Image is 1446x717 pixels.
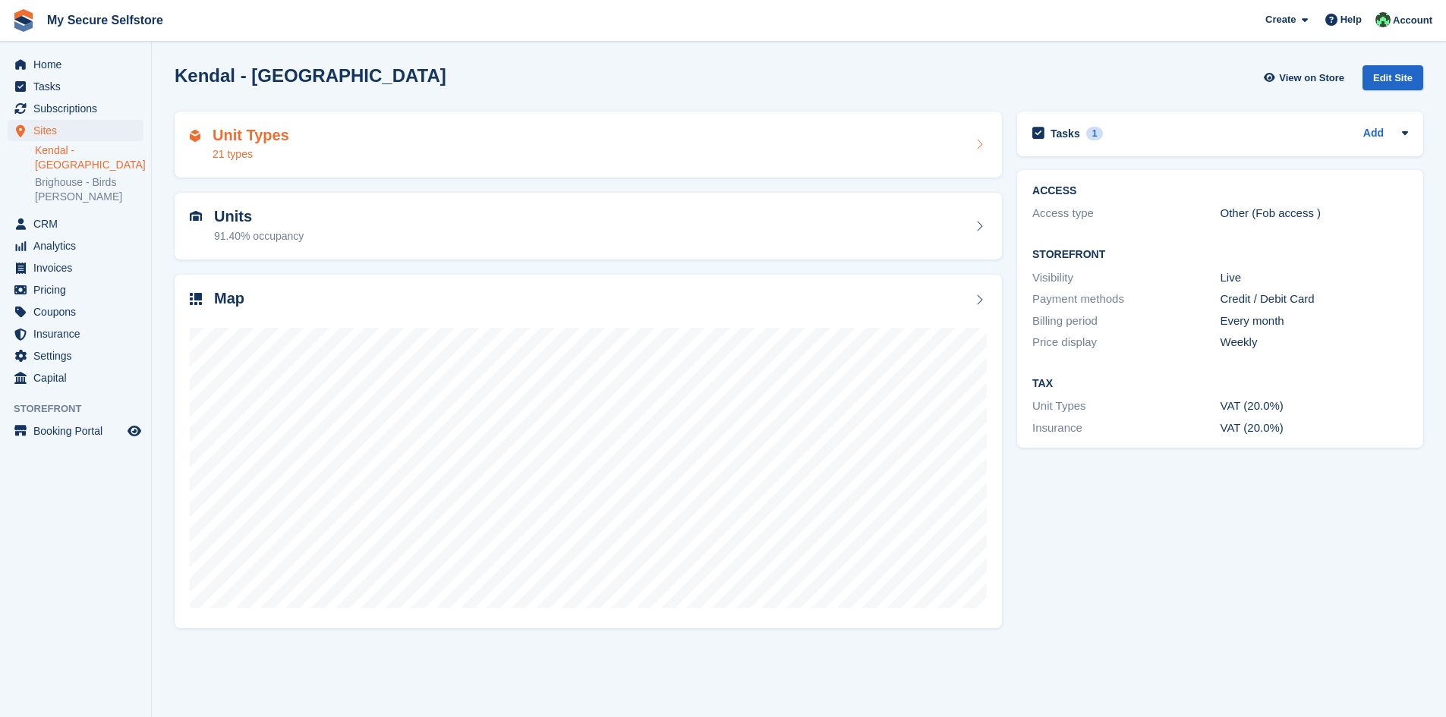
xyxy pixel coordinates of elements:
div: Credit / Debit Card [1221,291,1408,308]
div: Billing period [1032,313,1220,330]
a: menu [8,76,143,97]
h2: Unit Types [213,127,289,144]
h2: Map [214,290,244,307]
div: Visibility [1032,269,1220,287]
div: 21 types [213,146,289,162]
div: Other (Fob access ) [1221,205,1408,222]
div: Edit Site [1363,65,1423,90]
h2: Kendal - [GEOGRAPHIC_DATA] [175,65,446,86]
a: menu [8,367,143,388]
h2: Tax [1032,378,1408,390]
span: Create [1265,12,1296,27]
a: menu [8,120,143,141]
img: map-icn-33ee37083ee616e46c38cad1a60f524a97daa1e2b2c8c0bc3eb3415660979fc1.svg [190,293,202,305]
a: menu [8,279,143,300]
div: VAT (20.0%) [1221,398,1408,415]
a: View on Store [1262,65,1350,90]
a: menu [8,345,143,366]
div: Payment methods [1032,291,1220,308]
span: Settings [33,345,124,366]
a: Edit Site [1363,65,1423,96]
a: menu [8,235,143,256]
span: Subscriptions [33,98,124,119]
img: unit-icn-7be61d7bf1b0ce9d3e12c5938cc71ed9869f7b940bace4675aadf7bd6d80202e.svg [190,211,202,222]
span: Storefront [14,401,151,417]
div: Insurance [1032,420,1220,437]
h2: Tasks [1051,127,1080,140]
span: Booking Portal [33,420,124,442]
a: menu [8,98,143,119]
span: Invoices [33,257,124,278]
a: Unit Types 21 types [175,112,1002,178]
img: Greg Allsopp [1375,12,1391,27]
img: unit-type-icn-2b2737a686de81e16bb02015468b77c625bbabd49415b5ef34ead5e3b44a266d.svg [190,130,200,142]
div: VAT (20.0%) [1221,420,1408,437]
div: Access type [1032,205,1220,222]
span: Home [33,54,124,75]
a: menu [8,420,143,442]
span: CRM [33,213,124,234]
span: Coupons [33,301,124,322]
span: Analytics [33,235,124,256]
div: Weekly [1221,334,1408,351]
a: menu [8,213,143,234]
a: Add [1363,125,1384,143]
span: Account [1393,13,1432,28]
a: Map [175,275,1002,629]
a: menu [8,323,143,344]
a: Kendal - [GEOGRAPHIC_DATA] [35,143,143,172]
a: Units 91.40% occupancy [175,193,1002,259]
span: Tasks [33,76,124,97]
h2: Storefront [1032,249,1408,261]
a: menu [8,54,143,75]
div: Every month [1221,313,1408,330]
span: View on Store [1279,71,1344,86]
span: Pricing [33,279,124,300]
h2: Units [214,208,304,225]
div: Live [1221,269,1408,287]
span: Help [1340,12,1362,27]
div: Price display [1032,334,1220,351]
a: Preview store [125,422,143,440]
div: 91.40% occupancy [214,228,304,244]
a: menu [8,301,143,322]
span: Capital [33,367,124,388]
a: Brighouse - Birds [PERSON_NAME] [35,175,143,204]
span: Sites [33,120,124,141]
a: My Secure Selfstore [41,8,169,33]
h2: ACCESS [1032,185,1408,197]
div: 1 [1086,127,1104,140]
span: Insurance [33,323,124,344]
div: Unit Types [1032,398,1220,415]
img: stora-icon-8386f47178a22dfd0bd8f6a31ec36ba5ce8667c1dd55bd0f319d3a0aa187defe.svg [12,9,35,32]
a: menu [8,257,143,278]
